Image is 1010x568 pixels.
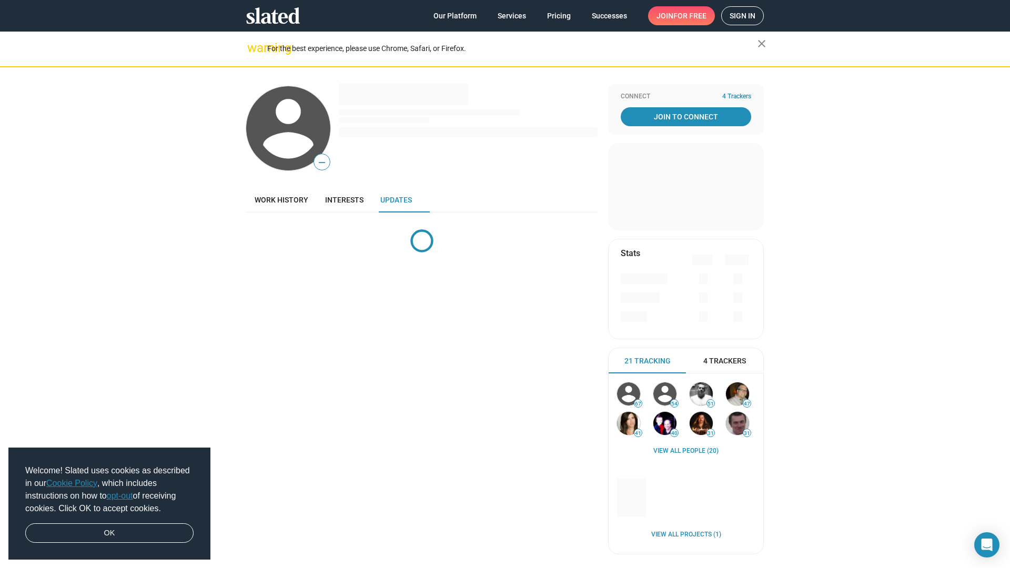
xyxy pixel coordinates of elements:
span: 21 Tracking [624,356,671,366]
div: Open Intercom Messenger [974,532,999,557]
img: Jamin O'Brien [690,382,713,405]
div: For the best experience, please use Chrome, Safari, or Firefox. [267,42,757,56]
span: Updates [380,196,412,204]
span: Join [656,6,706,25]
span: Our Platform [433,6,477,25]
a: Updates [372,187,420,212]
mat-icon: close [755,37,768,50]
a: View all Projects (1) [651,531,721,539]
mat-icon: warning [247,42,260,54]
img: Richard Salvatore [653,412,676,435]
span: 54 [671,401,678,407]
img: Michael Nehs [726,382,749,405]
span: 51 [707,401,714,407]
span: 40 [671,430,678,437]
span: 47 [743,401,751,407]
a: Pricing [539,6,579,25]
img: Cotty Chubb [726,412,749,435]
span: Interests [325,196,363,204]
a: Our Platform [425,6,485,25]
span: Sign in [730,7,755,25]
span: — [314,156,330,169]
span: Successes [592,6,627,25]
span: 31 [743,430,751,437]
a: Joinfor free [648,6,715,25]
span: Work history [255,196,308,204]
a: Cookie Policy [46,479,97,488]
span: Pricing [547,6,571,25]
span: for free [673,6,706,25]
a: Sign in [721,6,764,25]
a: View all People (20) [653,447,719,455]
a: dismiss cookie message [25,523,194,543]
span: 4 Trackers [722,93,751,101]
a: Successes [583,6,635,25]
div: Connect [621,93,751,101]
span: 4 Trackers [703,356,746,366]
span: 41 [634,430,642,437]
img: Fon Davis [690,412,713,435]
div: cookieconsent [8,448,210,560]
a: opt-out [107,491,133,500]
span: 31 [707,430,714,437]
mat-card-title: Stats [621,248,640,259]
a: Services [489,6,534,25]
span: Services [498,6,526,25]
span: Welcome! Slated uses cookies as described in our , which includes instructions on how to of recei... [25,464,194,515]
a: Join To Connect [621,107,751,126]
span: 67 [634,401,642,407]
span: Join To Connect [623,107,749,126]
img: Rena Ronson [617,412,640,435]
a: Work history [246,187,317,212]
a: Interests [317,187,372,212]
